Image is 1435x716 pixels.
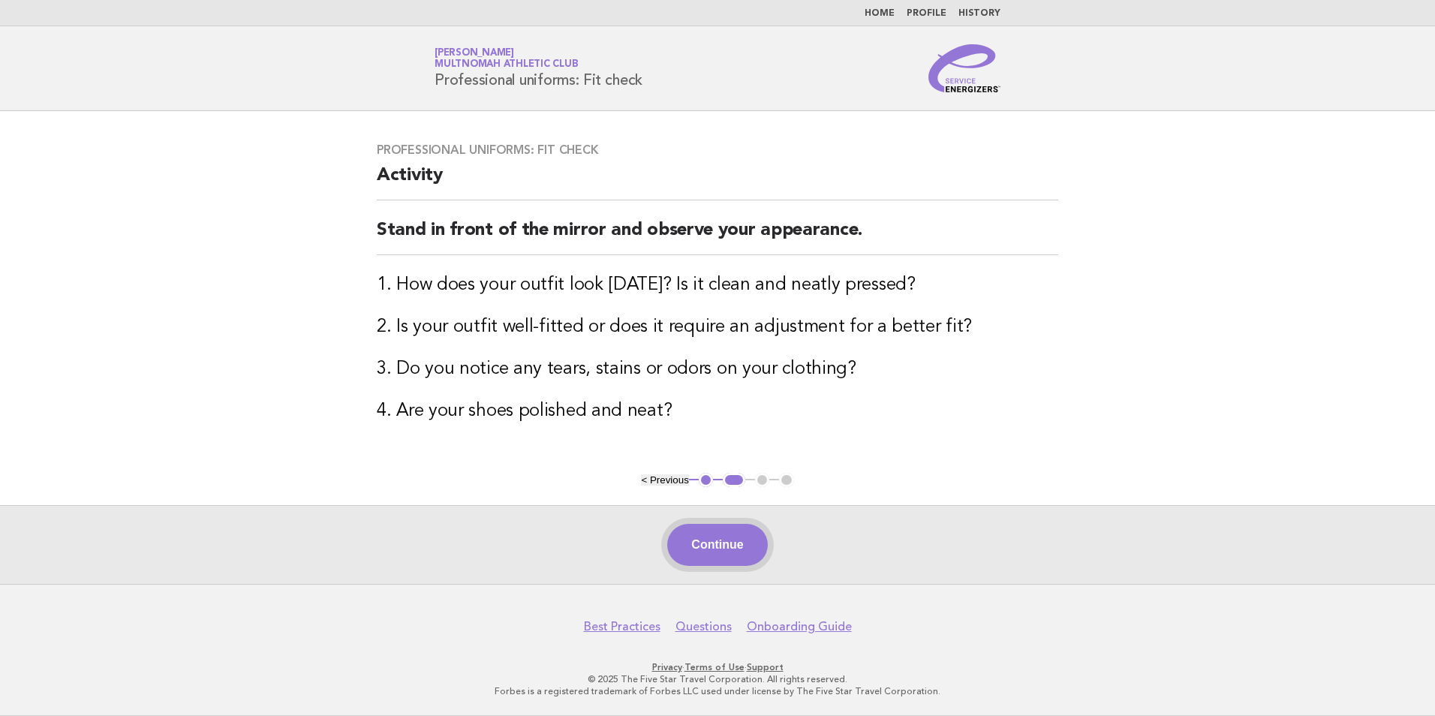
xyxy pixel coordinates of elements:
a: Support [747,662,784,672]
a: Home [865,9,895,18]
a: Best Practices [584,619,660,634]
img: Service Energizers [928,44,1000,92]
a: Terms of Use [684,662,745,672]
p: Forbes is a registered trademark of Forbes LLC used under license by The Five Star Travel Corpora... [258,685,1177,697]
h3: 3. Do you notice any tears, stains or odors on your clothing? [377,357,1058,381]
a: [PERSON_NAME]Multnomah Athletic Club [435,48,578,69]
button: < Previous [641,474,688,486]
p: © 2025 The Five Star Travel Corporation. All rights reserved. [258,673,1177,685]
h2: Stand in front of the mirror and observe your appearance. [377,218,1058,255]
a: Profile [907,9,946,18]
button: 2 [723,473,745,488]
span: Multnomah Athletic Club [435,60,578,70]
h3: 4. Are your shoes polished and neat? [377,399,1058,423]
a: Onboarding Guide [747,619,852,634]
h3: 2. Is your outfit well-fitted or does it require an adjustment for a better fit? [377,315,1058,339]
a: Questions [675,619,732,634]
button: Continue [667,524,767,566]
h1: Professional uniforms: Fit check [435,49,642,88]
p: · · [258,661,1177,673]
a: Privacy [652,662,682,672]
button: 1 [699,473,714,488]
a: History [958,9,1000,18]
h2: Activity [377,164,1058,200]
h3: 1. How does your outfit look [DATE]? Is it clean and neatly pressed? [377,273,1058,297]
h3: Professional uniforms: Fit check [377,143,1058,158]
